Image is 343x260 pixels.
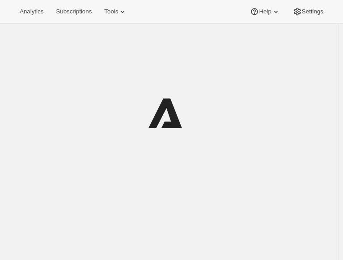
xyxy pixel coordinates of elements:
span: Tools [104,8,118,15]
span: Help [259,8,271,15]
button: Analytics [14,5,49,18]
span: Analytics [20,8,43,15]
span: Settings [302,8,323,15]
button: Subscriptions [51,5,97,18]
span: Subscriptions [56,8,92,15]
button: Help [245,5,285,18]
button: Tools [99,5,132,18]
button: Settings [288,5,329,18]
